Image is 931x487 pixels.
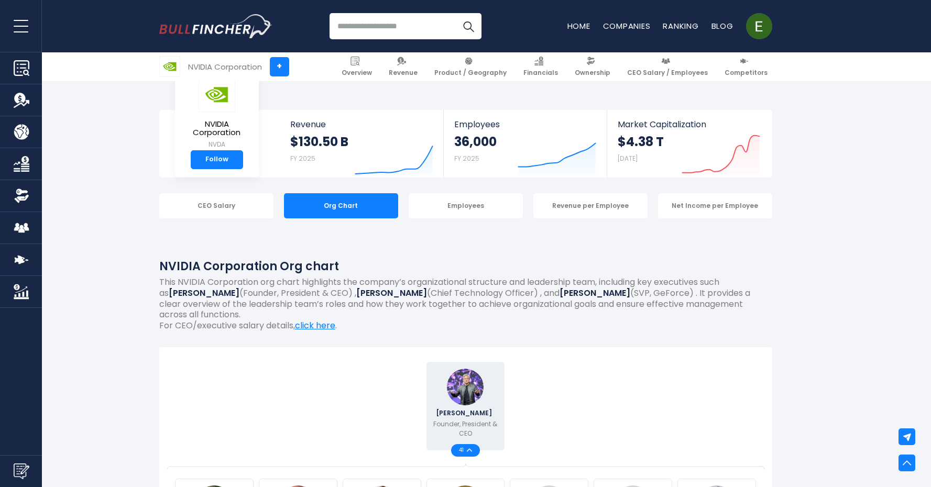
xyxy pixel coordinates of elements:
span: CEO Salary / Employees [627,69,708,77]
div: NVIDIA Corporation [188,61,262,73]
a: click here [295,319,335,331]
a: Ranking [663,20,698,31]
img: NVDA logo [199,77,235,112]
a: NVIDIA Corporation NVDA [183,76,251,150]
h1: NVIDIA Corporation Org chart [159,258,772,275]
a: Follow [191,150,243,169]
div: Org Chart [284,193,398,218]
button: Search [455,13,481,39]
small: FY 2025 [290,154,315,163]
span: [PERSON_NAME] [436,410,495,416]
strong: $4.38 T [618,134,664,150]
a: Go to homepage [159,14,272,38]
div: Revenue per Employee [533,193,648,218]
a: Revenue $130.50 B FY 2025 [280,110,444,178]
a: Jensen Huang [PERSON_NAME] Founder, President & CEO 41 [426,362,505,450]
a: Companies [603,20,651,31]
span: Financials [523,69,558,77]
span: Overview [342,69,372,77]
a: CEO Salary / Employees [622,52,713,81]
strong: 36,000 [454,134,497,150]
a: Ownership [570,52,615,81]
span: 41 [459,448,467,453]
span: NVIDIA Corporation [183,120,250,137]
small: FY 2025 [454,154,479,163]
p: This NVIDIA Corporation org chart highlights the company’s organizational structure and leadershi... [159,277,772,320]
a: Revenue [384,52,422,81]
a: Employees 36,000 FY 2025 [444,110,607,178]
p: Founder, President & CEO [433,419,498,438]
small: NVDA [183,140,250,149]
a: Competitors [720,52,772,81]
img: Jensen Huang [447,369,484,405]
small: [DATE] [618,154,638,163]
a: Overview [337,52,377,81]
span: Revenue [389,69,418,77]
span: Revenue [290,119,433,129]
span: Ownership [575,69,610,77]
b: [PERSON_NAME] [356,287,427,299]
a: Home [567,20,590,31]
div: Employees [409,193,523,218]
img: NVDA logo [160,57,180,76]
p: For CEO/executive salary details, . [159,320,772,331]
b: [PERSON_NAME] [560,287,630,299]
span: Competitors [725,69,768,77]
a: Market Capitalization $4.38 T [DATE] [607,110,771,178]
a: Blog [711,20,733,31]
div: Net Income per Employee [658,193,772,218]
div: CEO Salary [159,193,273,218]
a: Financials [519,52,563,81]
a: + [270,57,289,76]
span: Employees [454,119,596,129]
img: Bullfincher logo [159,14,272,38]
strong: $130.50 B [290,134,348,150]
img: Ownership [14,188,29,204]
a: Product / Geography [430,52,511,81]
span: Market Capitalization [618,119,760,129]
span: Product / Geography [434,69,507,77]
b: [PERSON_NAME] [169,287,239,299]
